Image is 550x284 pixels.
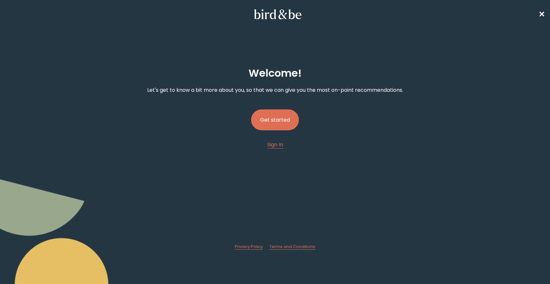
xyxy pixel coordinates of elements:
button: Get started [251,109,299,130]
a: Sign In [267,141,283,149]
span: Sign In [267,141,283,148]
iframe: Gorgias live chat messenger [518,254,544,278]
a: Privacy Policy [235,244,263,250]
a: Get started [251,99,299,141]
p: Let's get to know a bit more about you, so that we can give you the most on-point recommendations. [147,86,403,94]
a: Terms and Conditions [269,244,315,250]
a: ✕ [538,9,545,20]
h2: Welcome ! [249,65,302,81]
